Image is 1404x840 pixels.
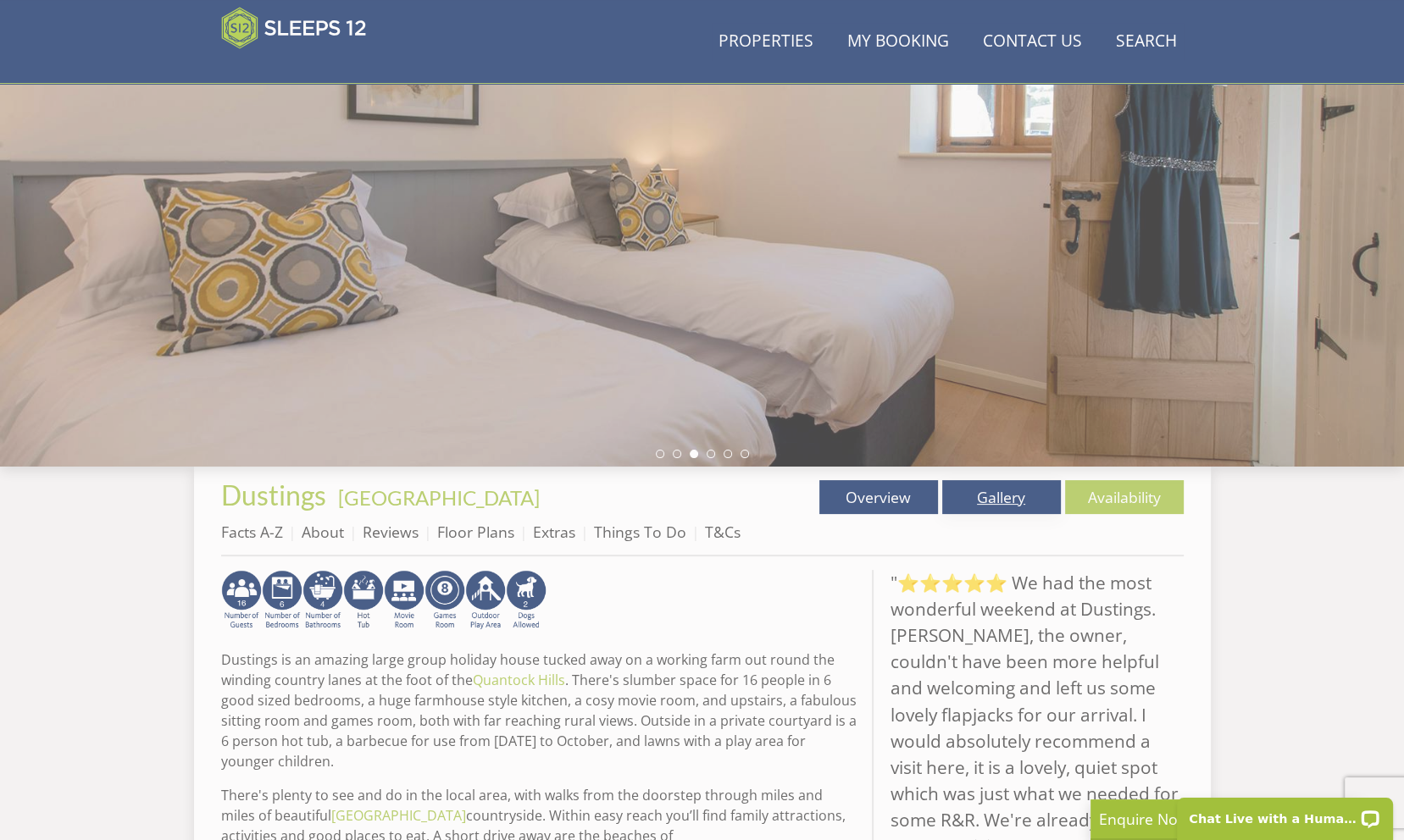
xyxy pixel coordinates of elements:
iframe: Customer reviews powered by Trustpilot [213,59,391,74]
p: Enquire Now [1099,808,1353,830]
a: Dustings [221,478,331,511]
a: Gallery [942,480,1061,514]
span: Dustings [221,478,326,511]
a: Things To Do [594,522,686,542]
a: T&Cs [705,522,741,542]
a: Quantock Hills [473,671,565,689]
img: AD_4nXdrZMsjcYNLGsKuA84hRzvIbesVCpXJ0qqnwZoX5ch9Zjv73tWe4fnFRs2gJ9dSiUubhZXckSJX_mqrZBmYExREIfryF... [425,570,465,631]
p: Dustings is an amazing large group holiday house tucked away on a working farm out round the wind... [221,649,858,771]
img: AD_4nXdwHKoPlWg9i-qbaw4Bguip8uCpOzKQ72KE2PxPib_XJhB8ZK5oxjVswygix9eY1y4SZ9_W9TbywukBYUE2Vsp6H_V9H... [221,570,262,631]
img: AD_4nXcpX5uDwed6-YChlrI2BYOgXwgg3aqYHOhRm0XfZB-YtQW2NrmeCr45vGAfVKUq4uWnc59ZmEsEzoF5o39EWARlT1ewO... [343,570,384,631]
a: Floor Plans [437,522,514,542]
img: AD_4nXeeKAYjkuG3a2x-X3hFtWJ2Y0qYZCJFBdSEqgvIh7i01VfeXxaPOSZiIn67hladtl6xx588eK4H21RjCP8uLcDwdSe_I... [302,570,343,631]
a: [GEOGRAPHIC_DATA] [338,485,540,510]
a: Contact Us [976,23,1089,61]
a: Availability [1065,480,1184,514]
a: My Booking [841,23,956,61]
img: AD_4nXfRzBlt2m0mIteXDhAcJCdmEApIceFt1SPvkcB48nqgTZkfMpQlDmULa47fkdYiHD0skDUgcqepViZHFLjVKS2LWHUqM... [262,570,302,631]
a: Facts A-Z [221,522,283,542]
span: - [331,485,540,510]
a: Reviews [363,522,419,542]
img: Sleeps 12 [221,7,367,49]
img: AD_4nXcMx2CE34V8zJUSEa4yj9Pppk-n32tBXeIdXm2A2oX1xZoj8zz1pCuMiQujsiKLZDhbHnQsaZvA37aEfuFKITYDwIrZv... [384,570,425,631]
iframe: LiveChat chat widget [1166,787,1404,840]
img: AD_4nXfjdDqPkGBf7Vpi6H87bmAUe5GYCbodrAbU4sf37YN55BCjSXGx5ZgBV7Vb9EJZsXiNVuyAiuJUB3WVt-w9eJ0vaBcHg... [465,570,506,631]
a: Extras [533,522,575,542]
img: AD_4nXe7_8LrJK20fD9VNWAdfykBvHkWcczWBt5QOadXbvIwJqtaRaRf-iI0SeDpMmH1MdC9T1Vy22FMXzzjMAvSuTB5cJ7z5... [506,570,547,631]
a: About [302,522,344,542]
a: Properties [712,23,820,61]
a: Search [1109,23,1184,61]
a: Overview [819,480,938,514]
a: [GEOGRAPHIC_DATA] [331,806,466,825]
